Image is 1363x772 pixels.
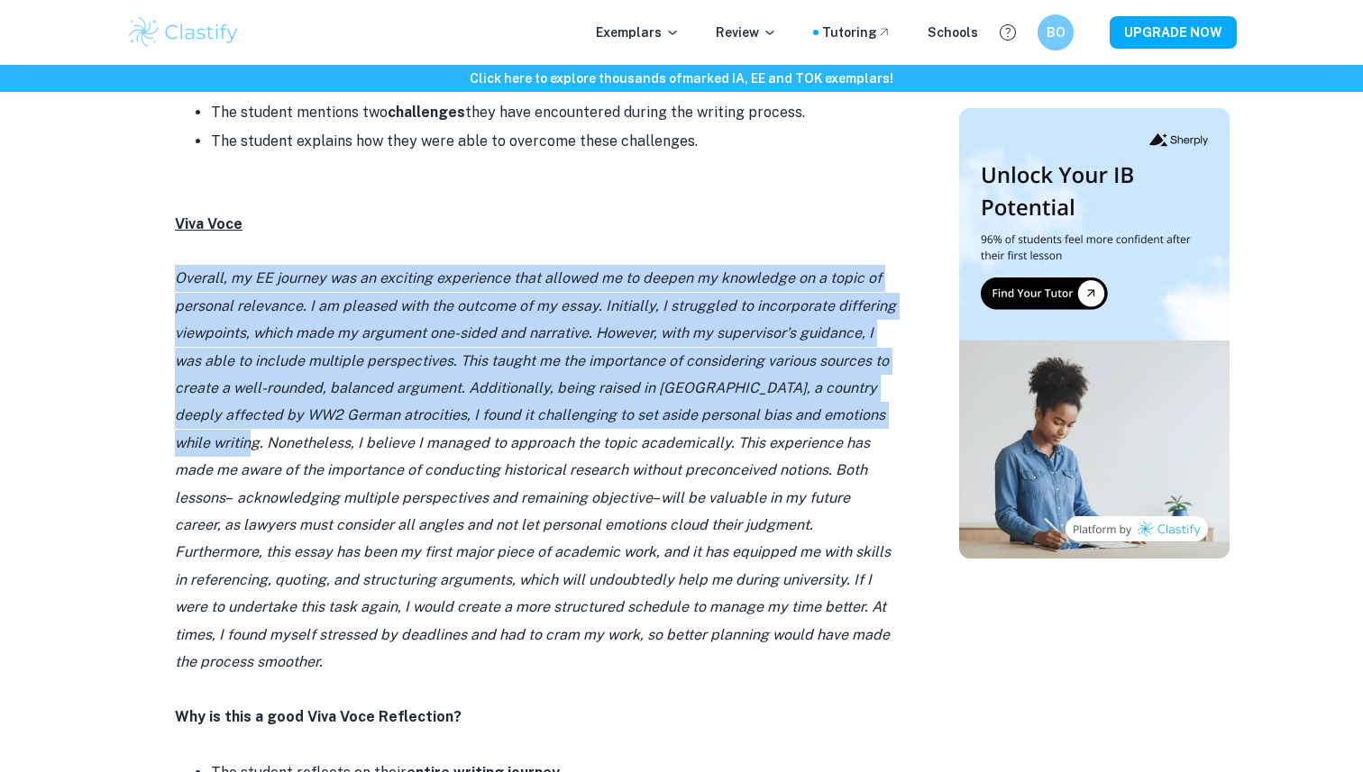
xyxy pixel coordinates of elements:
img: Clastify logo [126,14,241,50]
img: Thumbnail [959,108,1230,559]
i: acknowledging multiple perspectives and remaining objective [237,489,653,506]
u: Viva Voce [175,215,242,232]
i: will be valuable in my future career, as lawyers must consider all angles and not let personal em... [175,489,891,670]
p: Exemplars [596,23,680,42]
li: The student mentions two they have encountered during the writing process. [211,98,896,127]
i: Overall, my EE journey was an exciting experience that allowed me to deepen my knowledge on a top... [175,269,896,505]
li: The student explains how they were able to overcome these challenges. [211,127,896,156]
button: UPGRADE NOW [1110,16,1237,49]
p: – – [175,265,896,676]
a: Tutoring [822,23,892,42]
button: Help and Feedback [993,17,1023,48]
h6: BO [1046,23,1066,42]
p: Review [716,23,777,42]
h6: Click here to explore thousands of marked IA, EE and TOK exemplars ! [4,68,1359,88]
button: BO [1038,14,1074,50]
strong: challenges [388,104,465,121]
strong: Why is this a good Viva Voce Reflection? [175,708,462,725]
a: Schools [928,23,978,42]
